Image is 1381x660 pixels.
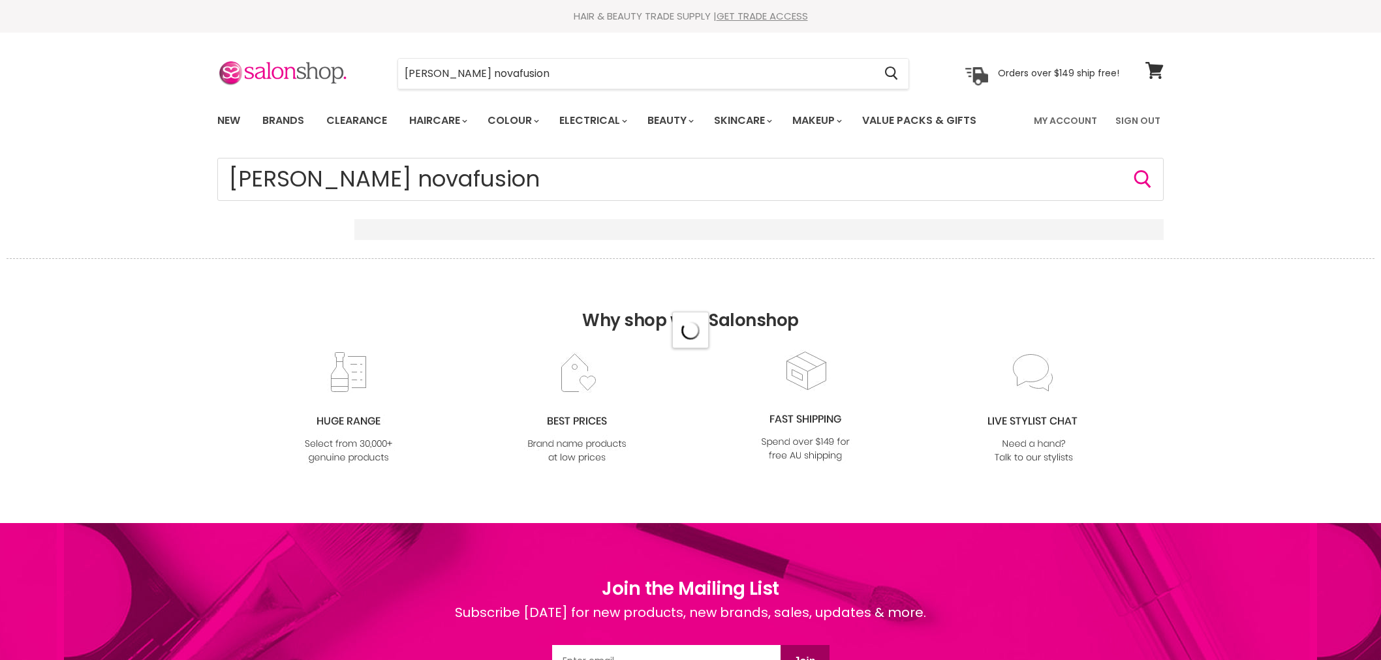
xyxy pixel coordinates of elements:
[455,603,926,645] div: Subscribe [DATE] for new products, new brands, sales, updates & more.
[208,102,1006,140] ul: Main menu
[704,107,780,134] a: Skincare
[1108,107,1168,134] a: Sign Out
[217,158,1164,201] input: Search
[1026,107,1105,134] a: My Account
[399,107,475,134] a: Haircare
[7,258,1374,350] h2: Why shop with Salonshop
[717,9,808,23] a: GET TRADE ACCESS
[783,107,850,134] a: Makeup
[217,158,1164,201] form: Product
[455,575,926,603] h1: Join the Mailing List
[874,59,908,89] button: Search
[753,350,858,464] img: fast.jpg
[981,352,1087,466] img: chat_c0a1c8f7-3133-4fc6-855f-7264552747f6.jpg
[1316,599,1368,647] iframe: Gorgias live chat messenger
[398,59,874,89] input: Search
[201,102,1180,140] nav: Main
[478,107,547,134] a: Colour
[397,58,909,89] form: Product
[998,67,1119,79] p: Orders over $149 ship free!
[208,107,250,134] a: New
[201,10,1180,23] div: HAIR & BEAUTY TRADE SUPPLY |
[524,352,630,466] img: prices.jpg
[638,107,702,134] a: Beauty
[317,107,397,134] a: Clearance
[852,107,986,134] a: Value Packs & Gifts
[253,107,314,134] a: Brands
[1132,169,1153,190] button: Search
[296,352,401,466] img: range2_8cf790d4-220e-469f-917d-a18fed3854b6.jpg
[550,107,635,134] a: Electrical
